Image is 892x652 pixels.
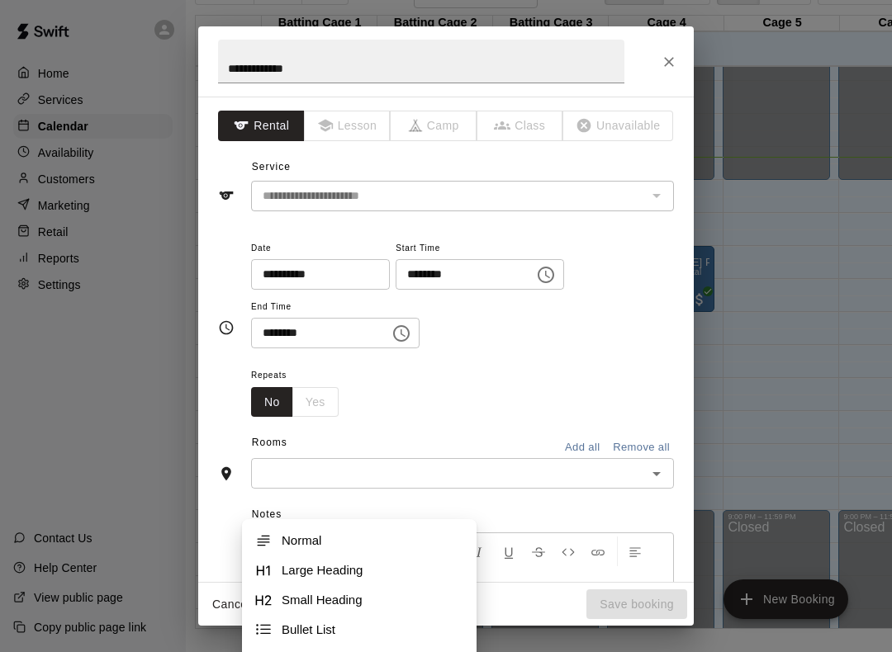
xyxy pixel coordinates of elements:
span: The type of an existing booking cannot be changed [477,111,564,141]
button: Close [654,47,684,77]
button: Normal [249,526,470,555]
div: The service of an existing booking cannot be changed [251,181,674,211]
svg: Service [218,187,235,204]
button: Insert Link [584,536,612,566]
button: Add all [556,435,609,461]
span: End Time [251,296,420,319]
span: Notes [252,502,674,528]
span: Rooms [252,437,287,448]
button: Format Italics [465,536,493,566]
button: Cancel [205,589,258,620]
span: The type of an existing booking cannot be changed [305,111,391,141]
button: Large Heading [249,555,470,585]
button: Format Underline [495,536,523,566]
button: Left Align [621,536,649,566]
span: Start Time [396,238,564,260]
span: Service [252,161,291,172]
span: Large Heading [282,562,463,579]
span: The type of an existing booking cannot be changed [563,111,674,141]
span: Normal [282,532,447,549]
span: Bullet List [282,621,463,638]
button: Rental [218,111,305,141]
button: Small Heading [249,585,470,615]
input: Choose date, selected date is Sep 17, 2025 [251,259,378,290]
svg: Timing [218,319,235,336]
button: No [251,387,293,418]
div: outlined button group [251,387,339,418]
button: Choose time, selected time is 7:30 PM [529,258,562,291]
button: Open [645,462,668,485]
button: Remove all [609,435,674,461]
button: Insert Code [554,536,582,566]
svg: Rooms [218,465,235,482]
button: Format Strikethrough [524,536,553,566]
span: The type of an existing booking cannot be changed [391,111,477,141]
button: Choose time, selected time is 8:00 PM [385,317,418,350]
span: Small Heading [282,592,463,608]
span: Repeats [251,365,352,387]
button: Bullet List [249,615,470,645]
span: Date [251,238,390,260]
